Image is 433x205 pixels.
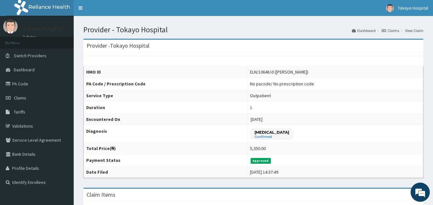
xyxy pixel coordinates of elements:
[250,92,271,99] div: Outpatient
[254,135,289,138] small: Confirmed
[84,143,247,154] th: Total Price(₦)
[84,154,247,166] th: Payment Status
[3,19,18,34] img: User Image
[14,53,46,59] span: Switch Providers
[14,67,35,73] span: Dashboard
[250,104,252,111] div: 1
[250,69,308,75] div: ELN/10648/d ([PERSON_NAME])
[84,90,247,102] th: Service Type
[14,109,25,115] span: Tariffs
[84,102,247,114] th: Duration
[84,114,247,125] th: Encountered On
[87,192,115,198] h3: Claim Items
[251,116,262,122] span: [DATE]
[84,125,247,143] th: Diagnosis
[405,28,423,33] a: View Claim
[84,78,247,90] th: PA Code / Prescription Code
[84,166,247,178] th: Date Filed
[250,81,314,87] div: No pacode / No prescription code
[251,158,271,164] span: Approved
[250,145,266,152] div: 5,350.00
[386,4,394,12] img: User Image
[382,28,399,33] a: Claims
[83,26,423,34] h1: Provider - Tokayo Hospital
[254,130,289,135] p: [MEDICAL_DATA]
[87,43,149,49] h3: Provider - Tokayo Hospital
[352,28,376,33] a: Dashboard
[14,95,26,101] span: Claims
[22,35,38,39] a: Online
[22,26,63,32] p: Tokayo Hospital
[250,169,278,175] div: [DATE] 14:37:49
[84,66,247,78] th: HMO ID
[398,5,428,11] span: Tokayo Hospital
